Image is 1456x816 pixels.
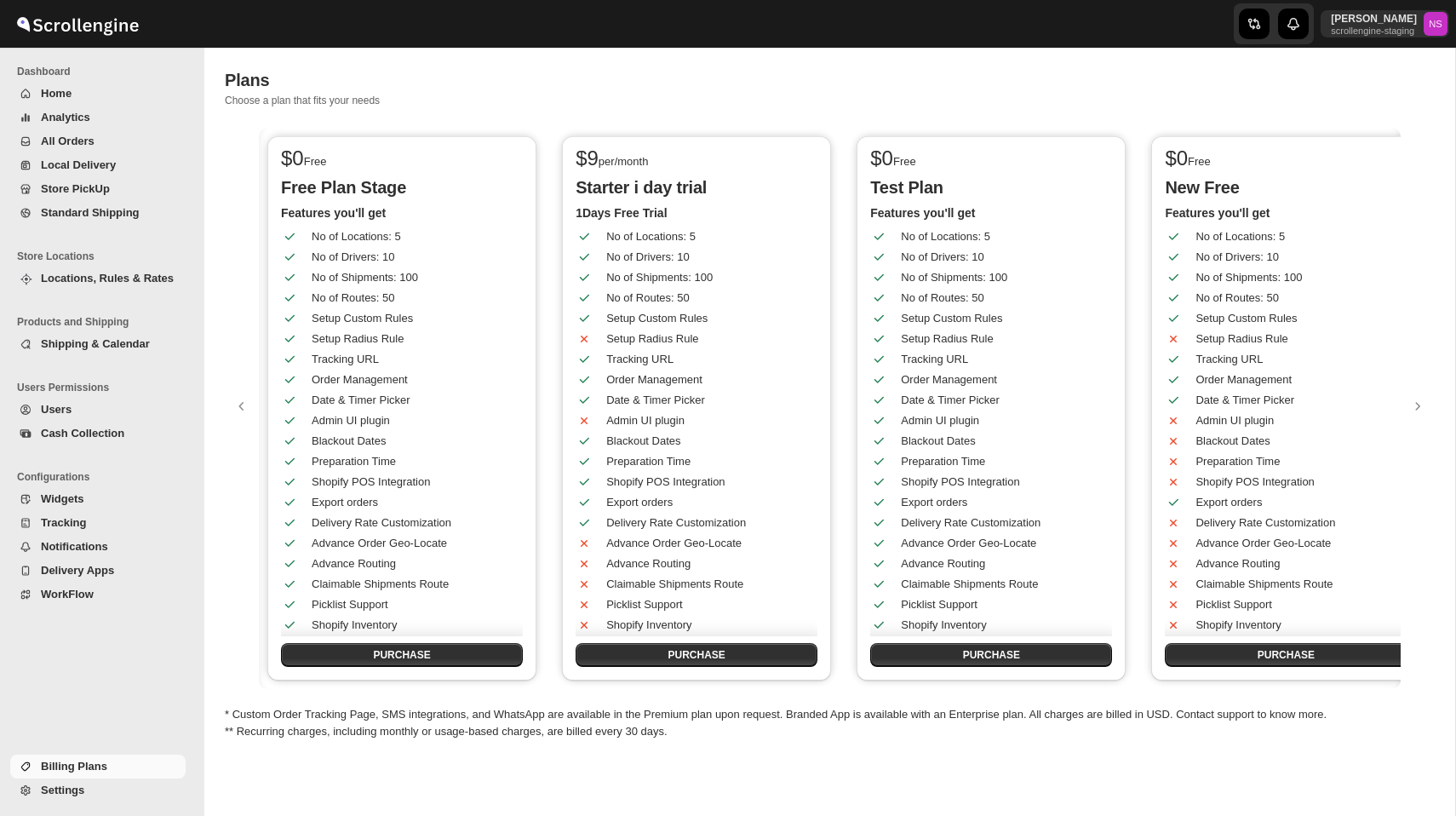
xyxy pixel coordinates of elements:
[901,576,1103,593] div: Claimable Shipments Route
[41,337,150,350] span: Shipping & Calendar
[41,135,95,147] span: All Orders
[1195,433,1398,450] div: Blackout Dates
[312,514,514,532] div: Delivery Rate Customization
[606,269,809,286] div: No of Shipments: 100
[304,155,327,168] span: Free
[606,433,809,450] div: Blackout Dates
[901,269,1103,286] div: No of Shipments: 100
[1195,290,1398,307] div: No of Routes: 50
[312,576,514,593] div: Claimable Shipments Route
[1424,12,1447,36] span: Nawneet Sharma
[901,494,1103,511] div: Export orders
[281,643,523,667] button: PURCHASE
[1195,371,1398,388] div: Order Management
[1165,147,1188,170] span: $ 0
[10,779,186,802] button: Settings
[41,158,116,171] span: Local Delivery
[606,351,809,368] div: Tracking URL
[312,474,514,491] div: Shopify POS Integration
[1195,330,1398,348] div: Setup Radius Rule
[599,155,649,168] span: per/month
[606,228,809,245] div: No of Locations: 5
[1195,310,1398,327] div: Setup Custom Rules
[606,535,809,552] div: Advance Order Geo-Locate
[41,87,72,100] span: Home
[1195,392,1398,409] div: Date & Timer Picker
[312,249,514,266] div: No of Drivers: 10
[606,412,809,429] div: Admin UI plugin
[10,422,186,445] button: Cash Collection
[312,494,514,511] div: Export orders
[606,576,809,593] div: Claimable Shipments Route
[1331,12,1417,26] p: [PERSON_NAME]
[893,155,916,168] span: Free
[312,555,514,572] div: Advance Routing
[606,514,809,532] div: Delivery Rate Customization
[606,371,809,388] div: Order Management
[312,371,514,388] div: Order Management
[963,648,1020,662] span: PURCHASE
[870,147,893,170] span: $ 0
[901,617,1103,634] div: Shopify Inventory
[1195,555,1398,572] div: Advance Routing
[576,147,599,170] span: $ 9
[901,330,1103,348] div: Setup Radius Rule
[1195,249,1398,266] div: No of Drivers: 10
[14,3,141,45] img: ScrollEngine
[606,494,809,511] div: Export orders
[373,648,430,662] span: PURCHASE
[901,596,1103,613] div: Picklist Support
[1195,494,1398,511] div: Export orders
[901,310,1103,327] div: Setup Custom Rules
[901,453,1103,470] div: Preparation Time
[1331,26,1417,36] p: scrollengine-staging
[1195,576,1398,593] div: Claimable Shipments Route
[41,206,140,219] span: Standard Shipping
[225,71,269,89] span: Plans
[1195,453,1398,470] div: Preparation Time
[576,177,817,198] p: Starter i day trial
[1195,474,1398,491] div: Shopify POS Integration
[17,381,192,394] span: Users Permissions
[901,228,1103,245] div: No of Locations: 5
[281,147,304,170] span: $ 0
[901,290,1103,307] div: No of Routes: 50
[41,516,86,529] span: Tracking
[901,249,1103,266] div: No of Drivers: 10
[10,535,186,559] button: Notifications
[606,453,809,470] div: Preparation Time
[1195,412,1398,429] div: Admin UI plugin
[41,492,83,505] span: Widgets
[312,453,514,470] div: Preparation Time
[10,267,186,290] button: Locations, Rules & Rates
[1195,535,1398,552] div: Advance Order Geo-Locate
[870,177,1112,198] p: Test Plan
[1321,10,1449,37] button: User menu
[901,412,1103,429] div: Admin UI plugin
[668,648,725,662] span: PURCHASE
[1195,514,1398,532] div: Delivery Rate Customization
[41,427,124,440] span: Cash Collection
[901,392,1103,409] div: Date & Timer Picker
[1195,617,1398,634] div: Shopify Inventory
[10,129,186,153] button: All Orders
[901,371,1103,388] div: Order Management
[901,433,1103,450] div: Blackout Dates
[606,290,809,307] div: No of Routes: 50
[576,204,817,221] h2: 1 Days Free Trial
[10,106,186,129] button: Analytics
[606,596,809,613] div: Picklist Support
[312,269,514,286] div: No of Shipments: 100
[312,330,514,348] div: Setup Radius Rule
[901,555,1103,572] div: Advance Routing
[901,474,1103,491] div: Shopify POS Integration
[606,617,809,634] div: Shopify Inventory
[41,540,108,553] span: Notifications
[901,351,1103,368] div: Tracking URL
[606,555,809,572] div: Advance Routing
[1258,648,1315,662] span: PURCHASE
[312,290,514,307] div: No of Routes: 50
[312,412,514,429] div: Admin UI plugin
[41,111,90,124] span: Analytics
[17,65,192,78] span: Dashboard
